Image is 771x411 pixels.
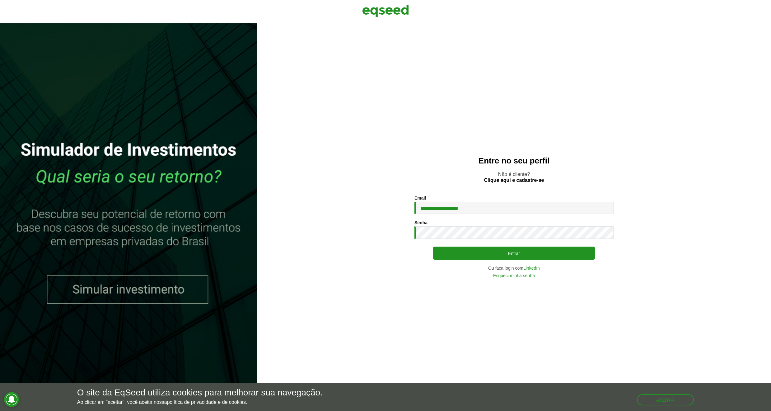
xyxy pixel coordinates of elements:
[362,3,409,19] img: EqSeed Logo
[414,220,428,225] label: Senha
[269,171,759,183] p: Não é cliente?
[637,394,694,405] button: Aceitar
[433,247,595,260] button: Entrar
[167,400,246,405] a: política de privacidade e de cookies
[77,388,323,398] h5: O site da EqSeed utiliza cookies para melhorar sua navegação.
[484,178,544,183] a: Clique aqui e cadastre-se
[269,156,759,165] h2: Entre no seu perfil
[414,196,426,200] label: Email
[493,273,535,278] a: Esqueci minha senha
[523,266,540,270] a: LinkedIn
[414,266,614,270] div: Ou faça login com
[77,399,323,405] p: Ao clicar em "aceitar", você aceita nossa .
